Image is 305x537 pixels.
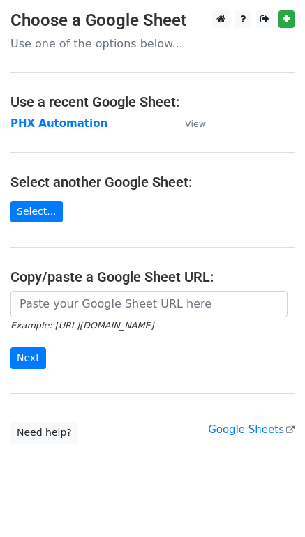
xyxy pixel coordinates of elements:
p: Use one of the options below... [10,36,295,51]
h4: Copy/paste a Google Sheet URL: [10,268,295,285]
small: Example: [URL][DOMAIN_NAME] [10,320,154,331]
a: PHX Automation [10,117,107,130]
a: Select... [10,201,63,222]
a: Google Sheets [208,423,295,436]
h4: Use a recent Google Sheet: [10,93,295,110]
h4: Select another Google Sheet: [10,174,295,190]
a: View [171,117,206,130]
a: Need help? [10,422,78,444]
h3: Choose a Google Sheet [10,10,295,31]
small: View [185,119,206,129]
input: Next [10,347,46,369]
input: Paste your Google Sheet URL here [10,291,288,317]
